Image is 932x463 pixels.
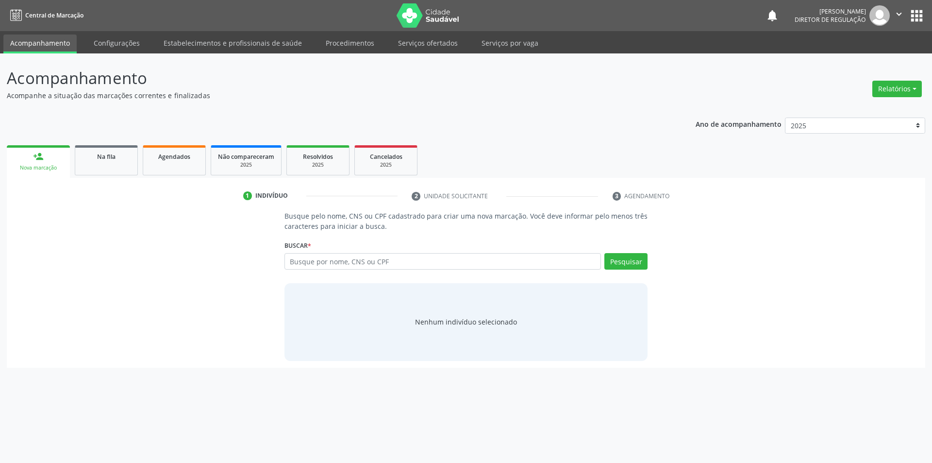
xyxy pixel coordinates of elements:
[795,7,866,16] div: [PERSON_NAME]
[362,161,410,169] div: 2025
[87,34,147,51] a: Configurações
[303,153,333,161] span: Resolvidos
[795,16,866,24] span: Diretor de regulação
[415,317,517,327] div: Nenhum indivíduo selecionado
[284,238,311,253] label: Buscar
[25,11,83,19] span: Central de Marcação
[7,66,649,90] p: Acompanhamento
[7,7,83,23] a: Central de Marcação
[894,9,904,19] i: 
[7,90,649,101] p: Acompanhe a situação das marcações correntes e finalizadas
[157,34,309,51] a: Estabelecimentos e profissionais de saúde
[3,34,77,53] a: Acompanhamento
[908,7,925,24] button: apps
[255,191,288,200] div: Indivíduo
[243,191,252,200] div: 1
[284,211,648,231] p: Busque pelo nome, CNS ou CPF cadastrado para criar uma nova marcação. Você deve informar pelo men...
[33,151,44,162] div: person_add
[218,161,274,169] div: 2025
[391,34,465,51] a: Serviços ofertados
[604,253,648,270] button: Pesquisar
[872,81,922,97] button: Relatórios
[696,118,782,130] p: Ano de acompanhamento
[294,161,342,169] div: 2025
[766,9,779,22] button: notifications
[475,34,545,51] a: Serviços por vaga
[158,153,190,161] span: Agendados
[319,34,381,51] a: Procedimentos
[97,153,116,161] span: Na fila
[370,153,402,161] span: Cancelados
[284,253,601,270] input: Busque por nome, CNS ou CPF
[890,5,908,26] button: 
[869,5,890,26] img: img
[14,164,63,171] div: Nova marcação
[218,153,274,161] span: Não compareceram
